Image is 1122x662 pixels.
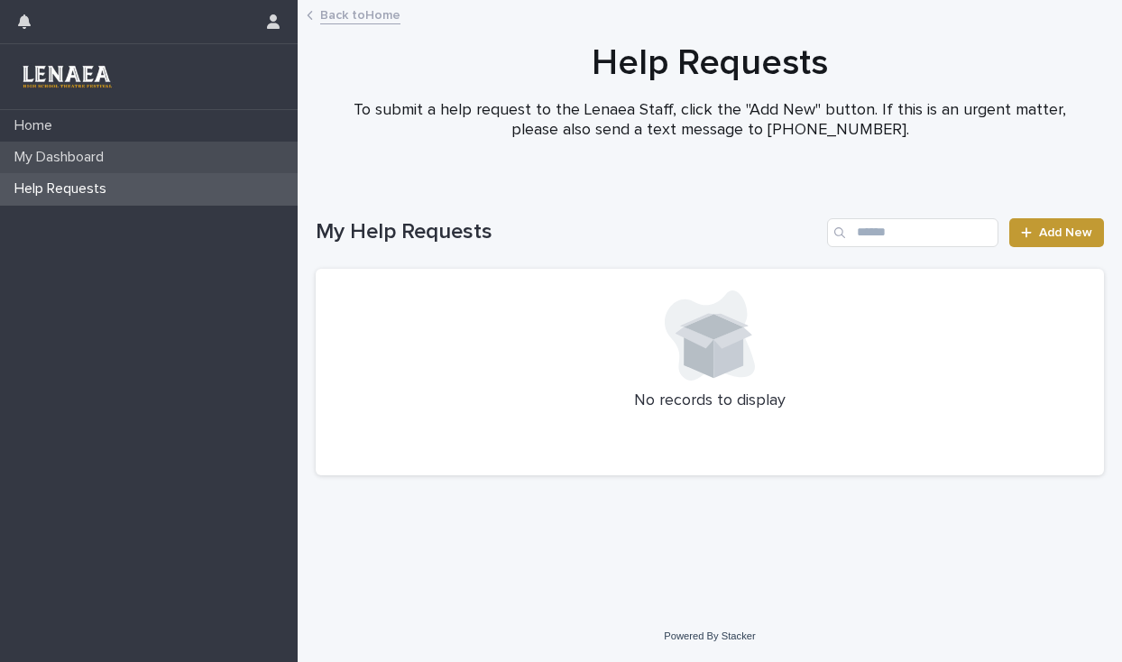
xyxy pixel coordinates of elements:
input: Search [827,218,998,247]
h1: My Help Requests [316,219,820,245]
p: Help Requests [7,180,121,198]
a: Add New [1009,218,1104,247]
a: Back toHome [320,4,400,24]
span: Add New [1039,226,1092,239]
p: To submit a help request to the Lenaea Staff, click the "Add New" button. If this is an urgent ma... [349,101,1071,140]
img: 3TRreipReCSEaaZc33pQ [14,59,118,95]
p: Home [7,117,67,134]
a: Powered By Stacker [664,630,755,641]
h1: Help Requests [316,41,1104,85]
p: My Dashboard [7,149,118,166]
p: No records to display [337,391,1082,411]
